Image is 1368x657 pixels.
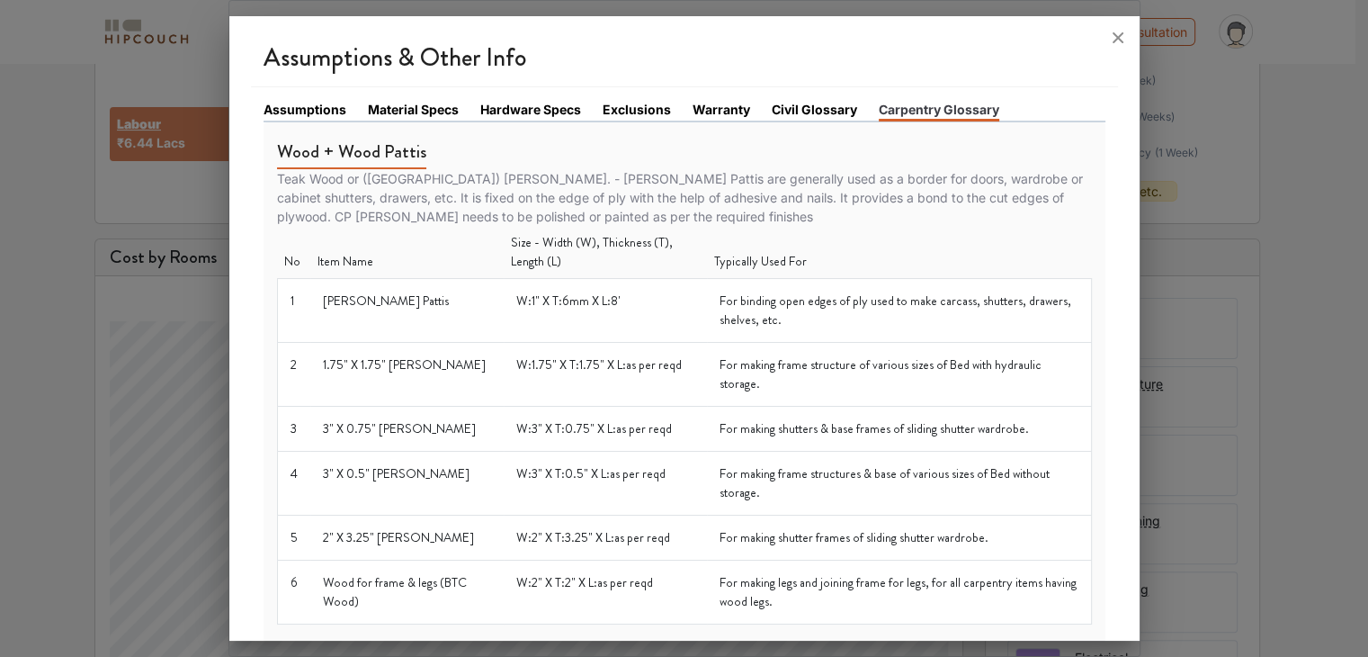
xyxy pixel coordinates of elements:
th: No [277,226,310,279]
a: Carpentry Glossary [879,100,999,121]
td: 2 [277,342,310,406]
td: 3" X 0.75" [PERSON_NAME] [310,406,505,451]
td: 3 [277,406,310,451]
td: 1.75" X 1.75" [PERSON_NAME] [310,342,505,406]
td: [PERSON_NAME] Pattis [310,278,505,342]
td: For making frame structure of various sizes of Bed with hydraulic storage. [707,342,1091,406]
td: 4 [277,451,310,515]
td: W:2" X T:2" X L:as per reqd [504,560,707,624]
td: Wood for frame & legs (BTC Wood) [310,560,505,624]
td: For binding open edges of ply used to make carcass, shutters, drawers, shelves, etc. [707,278,1091,342]
a: Assumptions [264,100,346,119]
td: W:1.75" X T:1.75" X L:as per reqd [504,342,707,406]
h5: Wood + Wood Pattis [277,141,426,169]
p: Teak Wood or ([GEOGRAPHIC_DATA]) [PERSON_NAME]. - [PERSON_NAME] Pattis are generally used as a bo... [277,169,1092,226]
td: 2" X 3.25" [PERSON_NAME] [310,515,505,560]
a: Hardware Specs [480,100,581,119]
td: 1 [277,278,310,342]
td: W:1" X T:6mm X L:8' [504,278,707,342]
a: Warranty [693,100,750,119]
td: W:3" X T:0.5" X L:as per reqd [504,451,707,515]
a: Civil Glossary [772,100,857,119]
td: 5 [277,515,310,560]
td: For making shutter frames of sliding shutter wardrobe. [707,515,1091,560]
th: Typically Used For [707,226,1091,279]
td: For making frame structures & base of various sizes of Bed without storage. [707,451,1091,515]
th: Item Name [310,226,505,279]
td: 6 [277,560,310,624]
th: Size - Width (W), Thickness (T), Length (L) [504,226,707,279]
td: For making shutters & base frames of sliding shutter wardrobe. [707,406,1091,451]
a: Exclusions [603,100,671,119]
td: W:3" X T:0.75" X L:as per reqd [504,406,707,451]
a: Material Specs [368,100,459,119]
td: 3" X 0.5" [PERSON_NAME] [310,451,505,515]
td: W:2" X T:3.25" X L:as per reqd [504,515,707,560]
td: For making legs and joining frame for legs, for all carpentry items having wood legs. [707,560,1091,624]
